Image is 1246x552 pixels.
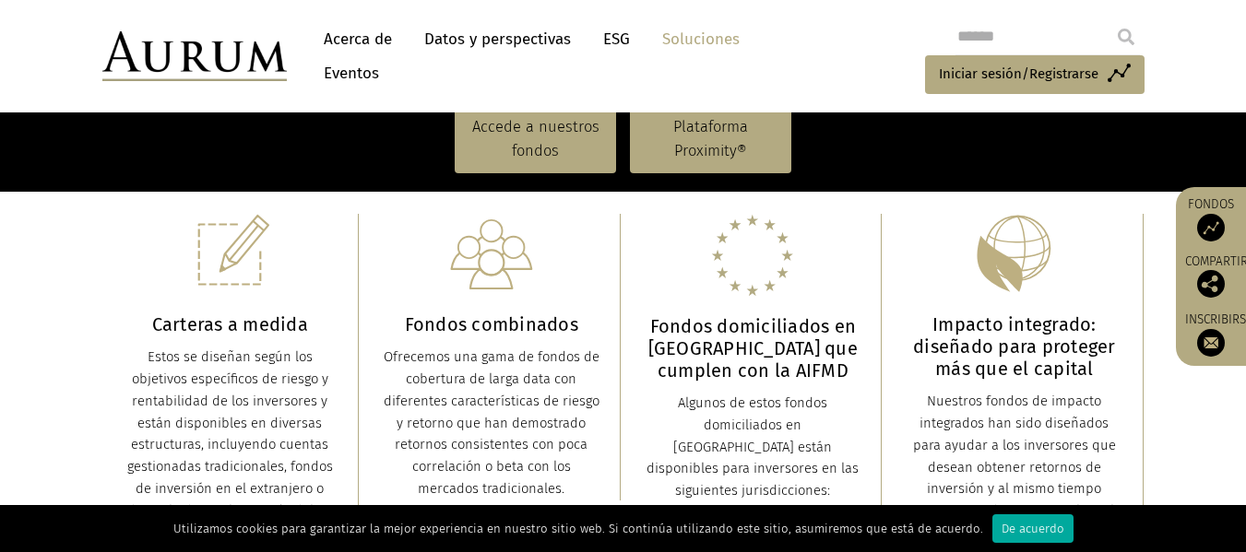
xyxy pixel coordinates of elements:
font: Soluciones [662,29,740,49]
font: De acuerdo [1002,522,1064,535]
font: Iniciar sesión/Registrarse [939,65,1098,82]
font: Fondos domiciliados en [GEOGRAPHIC_DATA] que cumplen con la AIFMD [648,315,858,382]
a: Accede a nuestros fondos [455,106,616,173]
font: Fondos [1188,196,1234,212]
font: Accede a nuestros fondos [472,118,599,159]
a: Acerca de [314,22,401,56]
font: Acerca de [324,29,392,49]
a: Datos y perspectivas [415,22,580,56]
font: Impacto integrado: diseñado para proteger más que el capital [913,313,1116,380]
img: Suscríbete a nuestro boletín [1197,329,1225,357]
input: Submit [1108,18,1145,55]
a: Soluciones [653,22,749,56]
a: Iniciar sesión/Registrarse [925,55,1145,94]
font: Plataforma Proximity® [673,118,748,159]
font: Fondos combinados [405,313,578,335]
font: Utilizamos cookies para garantizar la mejor experiencia en nuestro sitio web. Si continúa utiliza... [173,522,983,535]
font: Eventos [324,64,379,83]
a: Eventos [314,56,379,90]
font: Carteras a medida [152,313,308,335]
font: Ofrecemos una gama de fondos de cobertura de larga data con diferentes características de riesgo ... [384,348,599,497]
img: Comparte esta publicación [1197,270,1225,298]
font: ESG [603,29,630,49]
font: Datos y perspectivas [424,29,571,49]
img: Oro [102,31,287,81]
a: Plataforma Proximity® [630,106,791,173]
img: Acceso a fondos [1197,214,1225,241]
a: Fondos [1185,196,1237,241]
a: ESG [594,22,639,56]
